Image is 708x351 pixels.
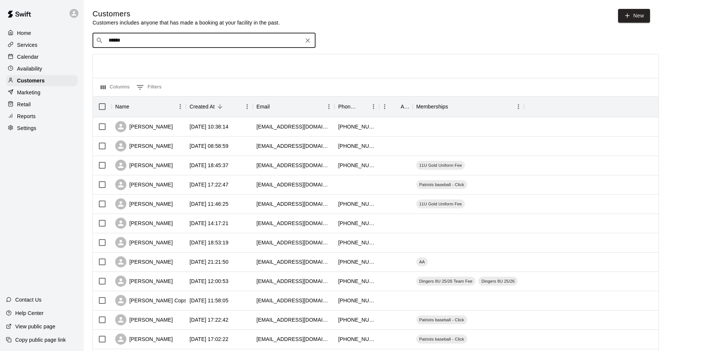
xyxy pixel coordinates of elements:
[111,96,186,117] div: Name
[115,198,173,209] div: [PERSON_NAME]
[618,9,650,23] a: New
[416,162,465,168] span: 11U Gold Uniform Fee
[256,239,331,246] div: jrdwhittle@gmail.com
[416,201,465,207] span: 11U Gold Uniform Fee
[15,296,42,303] p: Contact Us
[253,96,334,117] div: Email
[115,218,173,229] div: [PERSON_NAME]
[6,123,78,134] a: Settings
[338,316,375,324] div: +18705771924
[115,334,173,345] div: [PERSON_NAME]
[6,111,78,122] a: Reports
[17,101,31,108] p: Retail
[6,99,78,110] a: Retail
[93,19,280,26] p: Customers includes anyone that has made a booking at your facility in the past.
[416,317,467,323] span: Patriots baseball - Click
[416,257,428,266] div: AA
[334,96,379,117] div: Phone Number
[6,39,78,51] a: Services
[6,51,78,62] div: Calendar
[416,277,475,286] div: Dingers 8U 25/26 Team Fee
[17,29,31,37] p: Home
[17,41,38,49] p: Services
[190,200,229,208] div: 2025-08-08 11:46:25
[256,258,331,266] div: bhelms910@gmail.com
[338,297,375,304] div: +14793662553
[416,315,467,324] div: Patriots baseball - Click
[242,101,253,112] button: Menu
[338,162,375,169] div: +14792231570
[6,87,78,98] a: Marketing
[190,142,229,150] div: 2025-08-09 08:58:59
[416,259,428,265] span: AA
[416,336,467,342] span: Patriots baseball - Click
[338,258,375,266] div: +18705000121
[256,96,270,117] div: Email
[190,220,229,227] div: 2025-08-07 14:17:21
[338,239,375,246] div: +19168683466
[358,101,368,112] button: Sort
[413,96,524,117] div: Memberships
[129,101,140,112] button: Sort
[513,101,524,112] button: Menu
[338,142,375,150] div: +14794267806
[338,220,375,227] div: +16085885757
[190,239,229,246] div: 2025-08-06 18:53:19
[323,101,334,112] button: Menu
[338,335,375,343] div: +14796197070
[338,123,375,130] div: +16303624400
[190,258,229,266] div: 2025-08-05 21:21:50
[15,323,55,330] p: View public page
[186,96,253,117] div: Created At
[416,96,448,117] div: Memberships
[190,316,229,324] div: 2025-08-01 17:22:42
[190,335,229,343] div: 2025-08-01 17:02:22
[338,200,375,208] div: +14176298538
[401,96,409,117] div: Age
[115,276,173,287] div: [PERSON_NAME]
[190,162,229,169] div: 2025-08-08 18:45:37
[115,160,173,171] div: [PERSON_NAME]
[6,75,78,86] a: Customers
[17,53,39,61] p: Calendar
[416,278,475,284] span: Dingers 8U 25/26 Team Fee
[17,124,36,132] p: Settings
[15,309,43,317] p: Help Center
[256,220,331,227] div: zsjogren@gmail.com
[115,179,173,190] div: [PERSON_NAME]
[115,295,187,306] div: [PERSON_NAME] Cops
[135,81,164,93] button: Show filters
[115,140,173,152] div: [PERSON_NAME]
[6,63,78,74] div: Availability
[115,314,173,325] div: [PERSON_NAME]
[368,101,379,112] button: Menu
[93,33,316,48] div: Search customers by name or email
[448,101,459,112] button: Sort
[190,96,215,117] div: Created At
[256,123,331,130] div: donklamert@me.com
[6,27,78,39] a: Home
[478,277,517,286] div: Dingers 8U 25/26
[416,199,465,208] div: 11U Gold Uniform Fee
[99,81,132,93] button: Select columns
[379,96,413,117] div: Age
[93,9,280,19] h5: Customers
[190,123,229,130] div: 2025-08-09 10:38:14
[256,200,331,208] div: bdavittelectric@gmail.com
[338,277,375,285] div: +19186931974
[256,297,331,304] div: my2toesinthesand@yahoo.com
[256,316,331,324] div: mattwalters1289@gmail.com
[175,101,186,112] button: Menu
[390,101,401,112] button: Sort
[256,181,331,188] div: trentondarling@yahoo.com
[17,89,41,96] p: Marketing
[256,277,331,285] div: crase023@yahoo.com
[17,113,36,120] p: Reports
